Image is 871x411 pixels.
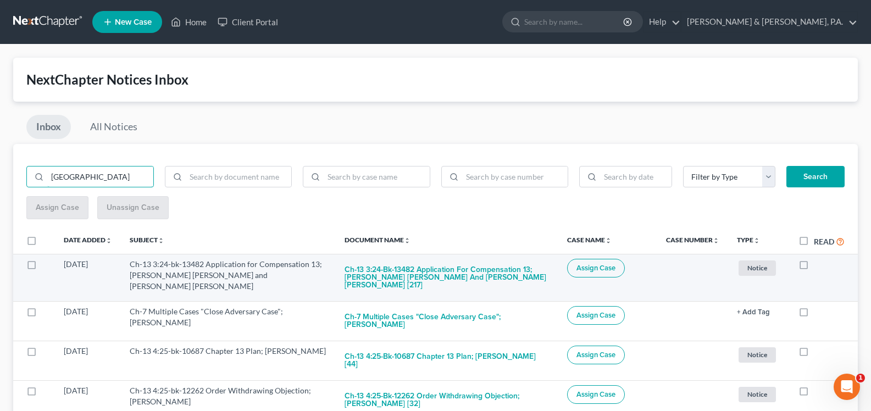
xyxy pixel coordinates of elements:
[115,18,152,26] span: New Case
[567,236,612,244] a: Case Nameunfold_more
[737,385,781,403] a: Notice
[737,346,781,364] a: Notice
[80,115,147,139] a: All Notices
[345,306,549,336] button: Ch-7 Multiple Cases "Close Adversary Case"; [PERSON_NAME]
[64,236,112,244] a: Date Addedunfold_more
[55,341,121,380] td: [DATE]
[605,237,612,244] i: unfold_more
[158,237,164,244] i: unfold_more
[600,166,672,187] input: Search by date
[737,306,781,317] a: + Add Tag
[212,12,284,32] a: Client Portal
[739,260,776,275] span: Notice
[345,259,549,296] button: Ch-13 3:24-bk-13482 Application for Compensation 13; [PERSON_NAME] [PERSON_NAME] and [PERSON_NAME...
[404,237,410,244] i: unfold_more
[106,237,112,244] i: unfold_more
[186,166,292,187] input: Search by document name
[576,390,615,399] span: Assign Case
[814,236,834,247] label: Read
[643,12,680,32] a: Help
[739,387,776,402] span: Notice
[524,12,625,32] input: Search by name...
[834,374,860,400] iframe: Intercom live chat
[345,236,410,244] a: Document Nameunfold_more
[26,115,71,139] a: Inbox
[345,346,549,375] button: Ch-13 4:25-bk-10687 Chapter 13 Plan; [PERSON_NAME] [44]
[576,311,615,320] span: Assign Case
[121,341,336,380] td: Ch-13 4:25-bk-10687 Chapter 13 Plan; [PERSON_NAME]
[576,351,615,359] span: Assign Case
[576,264,615,273] span: Assign Case
[737,309,770,316] button: + Add Tag
[55,254,121,301] td: [DATE]
[786,166,845,188] button: Search
[856,374,865,382] span: 1
[47,166,153,187] input: Search by subject
[737,259,781,277] a: Notice
[462,166,568,187] input: Search by case number
[55,301,121,341] td: [DATE]
[130,236,164,244] a: Subjectunfold_more
[713,237,719,244] i: unfold_more
[26,71,845,88] div: NextChapter Notices Inbox
[666,236,719,244] a: Case Numberunfold_more
[567,346,625,364] button: Assign Case
[753,237,760,244] i: unfold_more
[121,254,336,301] td: Ch-13 3:24-bk-13482 Application for Compensation 13; [PERSON_NAME] [PERSON_NAME] and [PERSON_NAME...
[739,347,776,362] span: Notice
[737,236,760,244] a: Typeunfold_more
[567,259,625,277] button: Assign Case
[121,301,336,341] td: Ch-7 Multiple Cases "Close Adversary Case"; [PERSON_NAME]
[681,12,857,32] a: [PERSON_NAME] & [PERSON_NAME], P.A.
[324,166,430,187] input: Search by case name
[165,12,212,32] a: Home
[567,306,625,325] button: Assign Case
[567,385,625,404] button: Assign Case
